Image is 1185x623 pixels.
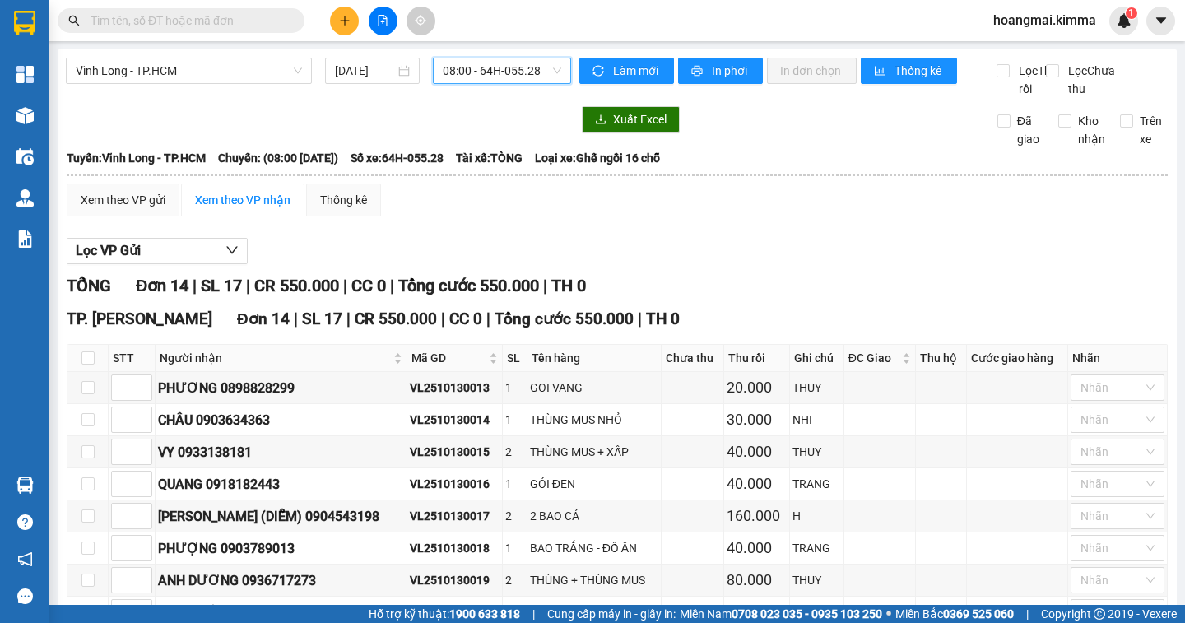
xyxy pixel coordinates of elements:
[861,58,957,84] button: bar-chartThống kê
[225,244,239,257] span: down
[76,58,302,83] span: Vĩnh Long - TP.HCM
[1146,7,1175,35] button: caret-down
[237,309,290,328] span: Đơn 14
[792,571,840,589] div: THUY
[351,276,386,295] span: CC 0
[638,309,642,328] span: |
[16,189,34,207] img: warehouse-icon
[1012,62,1060,98] span: Lọc Thu rồi
[505,411,524,429] div: 1
[330,7,359,35] button: plus
[1126,7,1137,19] sup: 1
[91,12,285,30] input: Tìm tên, số ĐT hoặc mã đơn
[254,276,339,295] span: CR 550.000
[17,588,33,604] span: message
[495,309,634,328] span: Tổng cước 550.000
[449,607,520,621] strong: 1900 633 818
[407,532,502,565] td: VL2510130018
[1128,7,1134,19] span: 1
[732,607,882,621] strong: 0708 023 035 - 0935 103 250
[355,309,437,328] span: CR 550.000
[14,11,35,35] img: logo-vxr
[895,62,944,80] span: Thống kê
[486,309,490,328] span: |
[201,276,242,295] span: SL 17
[407,372,502,404] td: VL2510130013
[158,506,404,527] div: [PERSON_NAME] (DIỄM) 0904543198
[1117,13,1132,28] img: icon-new-feature
[691,65,705,78] span: printer
[530,603,658,621] div: HỘP NHỎ
[530,539,658,557] div: BAO TRẮNG - ĐỒ ĂN
[410,539,499,557] div: VL2510130018
[505,379,524,397] div: 1
[1026,605,1029,623] span: |
[848,349,899,367] span: ĐC Giao
[943,607,1014,621] strong: 0369 525 060
[582,106,680,133] button: downloadXuất Excel
[16,230,34,248] img: solution-icon
[195,191,290,209] div: Xem theo VP nhận
[1133,112,1169,148] span: Trên xe
[613,62,661,80] span: Làm mới
[1071,112,1112,148] span: Kho nhận
[160,349,390,367] span: Người nhận
[339,15,351,26] span: plus
[410,379,499,397] div: VL2510130013
[727,440,787,463] div: 40.000
[16,477,34,494] img: warehouse-icon
[505,507,524,525] div: 2
[411,349,485,367] span: Mã GD
[294,309,298,328] span: |
[443,58,561,83] span: 08:00 - 64H-055.28
[680,605,882,623] span: Miền Nam
[456,149,523,167] span: Tài xế: TÒNG
[874,65,888,78] span: bar-chart
[543,276,547,295] span: |
[17,551,33,567] span: notification
[530,443,658,461] div: THÙNG MUS + XẤP
[505,475,524,493] div: 1
[193,276,197,295] span: |
[158,410,404,430] div: CHÂU 0903634363
[218,149,338,167] span: Chuyến: (08:00 [DATE])
[158,602,404,623] div: NGỌC DIỄM 0904642433
[530,571,658,589] div: THÙNG + THÙNG MUS
[76,240,141,261] span: Lọc VP Gửi
[592,65,606,78] span: sync
[505,571,524,589] div: 2
[712,62,750,80] span: In phơi
[1072,349,1163,367] div: Nhãn
[320,191,367,209] div: Thống kê
[369,605,520,623] span: Hỗ trợ kỹ thuật:
[16,66,34,83] img: dashboard-icon
[505,443,524,461] div: 2
[535,149,660,167] span: Loại xe: Ghế ngồi 16 chỗ
[369,7,397,35] button: file-add
[886,611,891,617] span: ⚪️
[724,345,790,372] th: Thu rồi
[377,15,388,26] span: file-add
[727,569,787,592] div: 80.000
[67,238,248,264] button: Lọc VP Gửi
[407,436,502,468] td: VL2510130015
[530,475,658,493] div: GÓI ĐEN
[503,345,527,372] th: SL
[792,379,840,397] div: THUY
[410,571,499,589] div: VL2510130019
[1062,62,1119,98] span: Lọc Chưa thu
[1154,13,1169,28] span: caret-down
[527,345,662,372] th: Tên hàng
[415,15,426,26] span: aim
[407,468,502,500] td: VL2510130016
[792,507,840,525] div: H
[407,500,502,532] td: VL2510130017
[67,151,206,165] b: Tuyến: Vĩnh Long - TP.HCM
[767,58,857,84] button: In đơn chọn
[980,10,1109,30] span: hoangmai.kimma
[727,504,787,528] div: 160.000
[410,507,499,525] div: VL2510130017
[16,107,34,124] img: warehouse-icon
[792,603,840,621] div: H
[449,309,482,328] span: CC 0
